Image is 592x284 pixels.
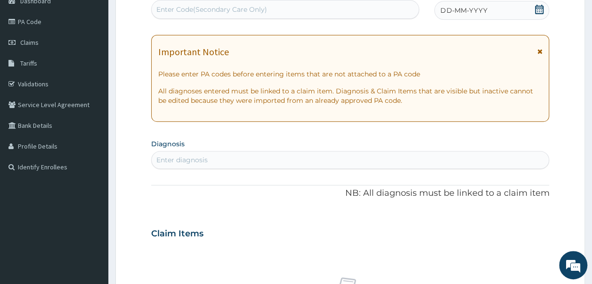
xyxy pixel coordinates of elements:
[158,47,229,57] h1: Important Notice
[151,187,550,200] p: NB: All diagnosis must be linked to a claim item
[440,6,487,15] span: DD-MM-YYYY
[55,83,130,178] span: We're online!
[158,69,543,79] p: Please enter PA codes before entering items that are not attached to a PA code
[20,59,37,67] span: Tariffs
[151,139,185,149] label: Diagnosis
[5,186,179,219] textarea: Type your message and hit 'Enter'
[154,5,177,27] div: Minimize live chat window
[49,53,158,65] div: Chat with us now
[158,86,543,105] p: All diagnoses entered must be linked to a claim item. Diagnosis & Claim Items that are visible bu...
[151,229,203,239] h3: Claim Items
[20,38,39,47] span: Claims
[156,155,208,165] div: Enter diagnosis
[156,5,267,14] div: Enter Code(Secondary Care Only)
[17,47,38,71] img: d_794563401_company_1708531726252_794563401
